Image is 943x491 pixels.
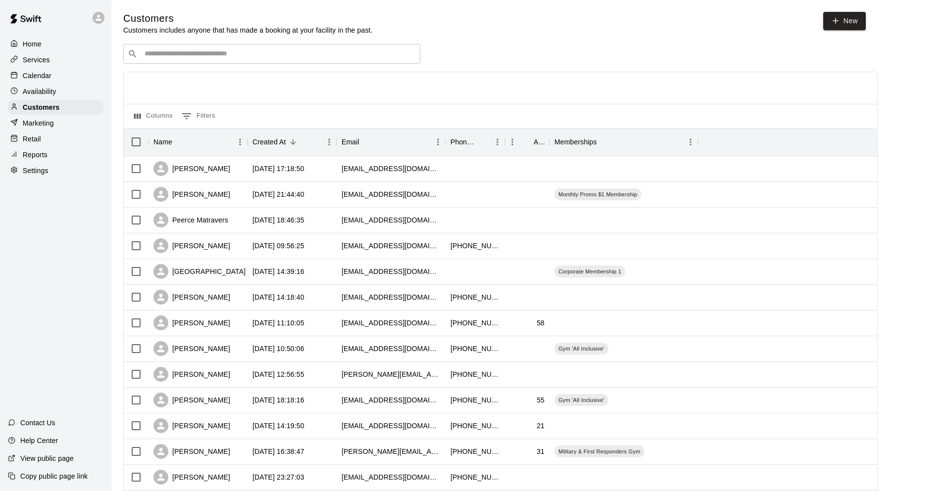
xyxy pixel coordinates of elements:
div: d.ferrin0825@gmail.com [342,318,441,328]
div: Gym 'All Inclusive' [554,343,608,355]
div: +13853471176 [450,395,500,405]
div: Name [153,128,172,156]
button: Sort [359,135,373,149]
div: 2025-07-30 14:39:16 [252,267,304,276]
p: Marketing [23,118,54,128]
div: Created At [252,128,286,156]
div: Peerce Matravers [153,213,228,227]
div: maxy0717@gmail.com [342,421,441,431]
button: Sort [476,135,490,149]
p: Retail [23,134,41,144]
div: 2025-07-23 18:18:16 [252,395,304,405]
div: Memberships [549,128,698,156]
a: New [823,12,866,30]
span: Gym 'All Inclusive' [554,396,608,404]
div: [PERSON_NAME] [153,238,230,253]
div: 2025-07-20 23:27:03 [252,472,304,482]
a: Reports [8,147,103,162]
div: [PERSON_NAME] [153,187,230,202]
div: anielson33@yahoo.com [342,472,441,482]
div: Age [505,128,549,156]
p: Customers [23,102,59,112]
button: Sort [286,135,300,149]
button: Menu [322,134,337,149]
div: Age [534,128,545,156]
div: Monthly Promo $1 Membership [554,188,642,200]
button: Menu [490,134,505,149]
div: +17753423065 [450,318,500,328]
a: Availability [8,84,103,99]
div: 2025-08-08 21:44:40 [252,189,304,199]
div: +18018099467 [450,472,500,482]
div: dferrin0825@gmail.com [342,344,441,354]
a: Retail [8,132,103,146]
div: 2025-07-21 16:38:47 [252,446,304,456]
div: 2025-08-12 17:18:50 [252,164,304,174]
div: micheleanell@gmail.com [342,292,441,302]
div: ashley.hammond@hotmail.com [342,369,441,379]
div: 2025-07-25 12:56:55 [252,369,304,379]
a: Home [8,37,103,51]
button: Menu [505,134,520,149]
div: pinkyyellowdaisy@gmail.com [342,395,441,405]
div: +17192013562 [450,369,500,379]
div: [PERSON_NAME] [153,470,230,485]
button: Menu [683,134,698,149]
div: [GEOGRAPHIC_DATA] and Out door expo s [153,264,312,279]
div: [PERSON_NAME] [153,315,230,330]
div: 55 [537,395,545,405]
a: Settings [8,163,103,178]
div: 58 [537,318,545,328]
p: Reports [23,150,48,160]
div: Name [149,128,248,156]
div: Created At [248,128,337,156]
div: [PERSON_NAME] [153,290,230,305]
a: Customers [8,100,103,115]
div: xcbxuebingqing@gmail.com [342,189,441,199]
p: Services [23,55,50,65]
div: Corporate Membership 1 [554,266,625,277]
div: Email [342,128,359,156]
div: [PERSON_NAME] [153,393,230,407]
div: lacey.dalrymple93@gmail.com [342,164,441,174]
p: Copy public page link [20,471,88,481]
div: Military & First Responders Gym [554,446,645,457]
p: Home [23,39,42,49]
div: 2025-08-07 18:46:35 [252,215,304,225]
div: +18017129746 [450,241,500,251]
div: [PERSON_NAME] [153,444,230,459]
div: Search customers by name or email [123,44,420,64]
div: [PERSON_NAME] [153,418,230,433]
div: briel.curtis@gmail.com [342,446,441,456]
div: 2025-07-30 14:18:40 [252,292,304,302]
div: Email [337,128,446,156]
a: Calendar [8,68,103,83]
button: Menu [233,134,248,149]
p: Help Center [20,436,58,446]
div: 21 [537,421,545,431]
div: imeldanena@gmail.com [342,241,441,251]
div: +18016475138 [450,292,500,302]
span: Military & First Responders Gym [554,447,645,455]
div: [PERSON_NAME] [153,341,230,356]
div: Memberships [554,128,597,156]
button: Sort [520,135,534,149]
a: Services [8,52,103,67]
div: 2025-08-04 09:56:25 [252,241,304,251]
button: Select columns [132,108,175,124]
div: +18016641667 [450,446,500,456]
div: 2025-07-22 14:19:50 [252,421,304,431]
button: Sort [597,135,611,149]
div: 2025-07-27 11:10:05 [252,318,304,328]
div: Marketing [8,116,103,131]
p: Contact Us [20,418,55,428]
span: Gym 'All Inclusive' [554,345,608,353]
div: pirfam@yahoo.com [342,267,441,276]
